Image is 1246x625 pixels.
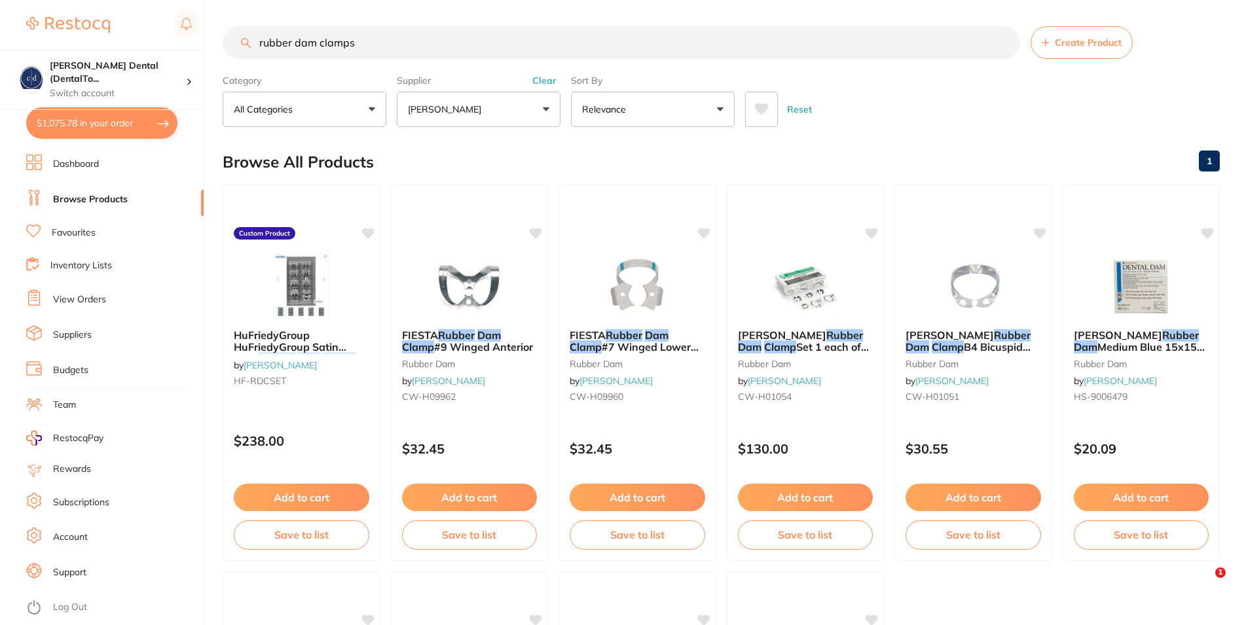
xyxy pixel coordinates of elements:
[906,340,929,353] em: Dam
[570,359,705,369] small: rubber dam
[324,353,356,366] em: Clamp
[783,92,816,127] button: Reset
[234,484,369,511] button: Add to cart
[906,329,1041,353] b: BRINKER Rubber Dam Clamp B4 Bicuspid Anterior
[1074,391,1127,402] span: HS-9006479
[826,329,863,342] em: Rubber
[932,340,964,353] em: Clamp
[26,431,42,446] img: RestocqPay
[223,26,1020,59] input: Search Products
[402,375,485,387] span: by
[53,531,88,544] a: Account
[571,75,735,86] label: Sort By
[570,329,705,353] b: FIESTA Rubber Dam Clamp #7 Winged Lower Molar Flat Jawed
[402,441,538,456] p: $32.45
[53,329,92,342] a: Suppliers
[223,153,374,171] h2: Browse All Products
[738,520,873,549] button: Save to list
[434,340,533,353] span: #9 Winged Anterior
[1074,329,1209,353] b: HENRY SCHEIN Rubber Dam Medium Blue 15x15 cm Mint Box of 36
[906,329,994,342] span: [PERSON_NAME]
[1074,520,1209,549] button: Save to list
[412,375,485,387] a: [PERSON_NAME]
[1074,441,1209,456] p: $20.09
[1074,329,1162,342] span: [PERSON_NAME]
[994,329,1031,342] em: Rubber
[738,359,873,369] small: rubber dam
[738,375,821,387] span: by
[1055,37,1122,48] span: Create Product
[402,329,438,342] span: FIESTA
[402,359,538,369] small: rubber dam
[234,433,369,448] p: $238.00
[764,340,796,353] em: Clamp
[579,375,653,387] a: [PERSON_NAME]
[53,158,99,171] a: Dashboard
[570,329,606,342] span: FIESTA
[53,399,76,412] a: Team
[259,353,295,366] em: Rubber
[582,103,631,116] p: Relevance
[52,226,96,240] a: Favourites
[397,92,560,127] button: [PERSON_NAME]
[53,364,88,377] a: Budgets
[570,340,699,365] span: #7 Winged Lower Molar Flat Jawed
[738,329,826,342] span: [PERSON_NAME]
[906,391,959,402] span: CW-H01051
[595,253,680,319] img: FIESTA Rubber Dam Clamp #7 Winged Lower Molar Flat Jawed
[53,463,91,476] a: Rewards
[528,75,560,86] button: Clear
[570,391,623,402] span: CW-H09960
[738,391,792,402] span: CW-H01054
[645,329,669,342] em: Dam
[397,75,560,86] label: Supplier
[26,10,110,40] a: Restocq Logo
[1074,375,1157,387] span: by
[1074,340,1205,365] span: Medium Blue 15x15 cm Mint Box of 36
[26,598,200,618] button: Log Out
[1031,26,1133,59] button: Create Product
[50,87,186,100] p: Switch account
[1162,329,1199,342] em: Rubber
[738,441,873,456] p: $130.00
[402,484,538,511] button: Add to cart
[606,329,642,342] em: Rubber
[1074,340,1097,353] em: Dam
[234,375,286,387] span: HF-RDCSET
[50,259,112,272] a: Inventory Lists
[234,520,369,549] button: Save to list
[427,253,512,319] img: FIESTA Rubber Dam Clamp #9 Winged Anterior
[571,92,735,127] button: Relevance
[930,253,1016,319] img: BRINKER Rubber Dam Clamp B4 Bicuspid Anterior
[53,601,87,614] a: Log Out
[259,253,344,319] img: HuFriedyGroup HuFriedyGroup Satin Steel Rubber Dam Clamp - Set of 8
[402,391,456,402] span: CW-H09962
[402,329,538,353] b: FIESTA Rubber Dam Clamp #9 Winged Anterior
[53,566,86,579] a: Support
[906,375,989,387] span: by
[234,227,295,240] label: Custom Product
[570,441,705,456] p: $32.45
[234,103,298,116] p: All Categories
[570,340,602,353] em: Clamp
[402,340,434,353] em: Clamp
[906,441,1041,456] p: $30.55
[53,432,103,445] span: RestocqPay
[748,375,821,387] a: [PERSON_NAME]
[738,484,873,511] button: Add to cart
[738,340,761,353] em: Dam
[763,253,848,319] img: BRINKER Rubber Dam Clamp Set 1 each of B1 B2 B3 B4 B5 B6
[223,75,386,86] label: Category
[438,329,475,342] em: Rubber
[738,329,873,353] b: BRINKER Rubber Dam Clamp Set 1 each of B1 B2 B3 B4 B5 B6
[26,431,103,446] a: RestocqPay
[477,329,501,342] em: Dam
[408,103,486,116] p: [PERSON_NAME]
[906,484,1041,511] button: Add to cart
[738,340,869,365] span: Set 1 each of B1 B2 B3 B4 B5 B6
[570,375,653,387] span: by
[26,17,110,33] img: Restocq Logo
[223,92,386,127] button: All Categories
[1074,484,1209,511] button: Add to cart
[915,375,989,387] a: [PERSON_NAME]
